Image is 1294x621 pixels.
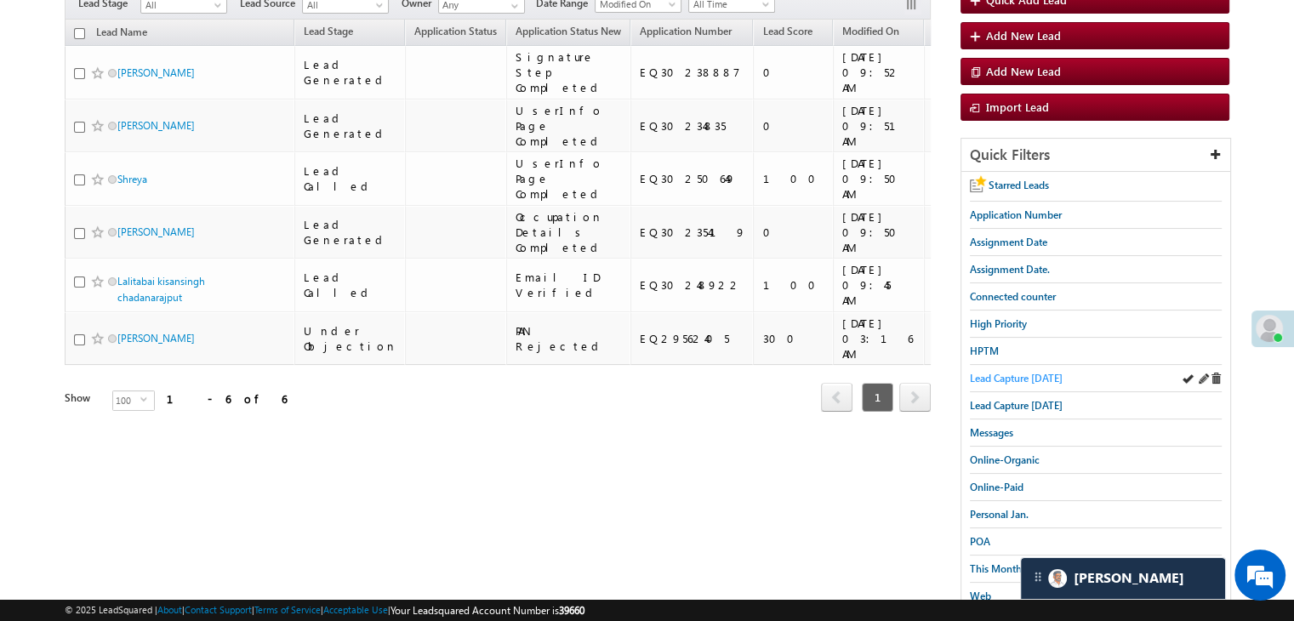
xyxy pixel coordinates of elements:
div: Lead Generated [304,57,397,88]
div: Lead Generated [304,217,397,248]
div: Occupation Details Completed [516,209,623,255]
span: Online-Organic [970,453,1040,466]
span: select [140,396,154,403]
img: carter-drag [1031,570,1045,584]
div: 0 [762,118,825,134]
div: Lead Called [304,270,397,300]
span: Starred Leads [989,179,1049,191]
div: [DATE] 09:52 AM [842,49,916,95]
a: [PERSON_NAME] [117,225,195,238]
a: Lead Stage [295,22,362,44]
a: Modified On [834,22,908,44]
img: Carter [1048,569,1067,588]
div: Under Objection [304,323,397,354]
div: 300 [762,331,825,346]
span: Application Number [970,208,1062,221]
a: Shreya [117,173,147,185]
a: Application Number [631,22,740,44]
a: Acceptable Use [323,604,388,615]
span: next [899,383,931,412]
div: EQ30238887 [640,65,746,80]
div: EQ30250649 [640,171,746,186]
span: Add New Lead [986,64,1061,78]
span: This Month [970,562,1022,575]
input: Check all records [74,28,85,39]
div: Lead Called [304,163,397,194]
div: EQ30234835 [640,118,746,134]
span: Add New Lead [986,28,1061,43]
span: Modified On [842,25,899,37]
span: Connected counter [970,290,1056,303]
div: EQ30235419 [640,225,746,240]
span: Lead Score [762,25,812,37]
span: High Priority [970,317,1027,330]
img: d_60004797649_company_0_60004797649 [29,89,71,111]
div: [DATE] 03:16 AM [842,316,916,362]
div: Chat with us now [88,89,286,111]
span: HPTM [970,345,999,357]
div: 1 - 6 of 6 [167,389,287,408]
div: 0 [762,65,825,80]
span: Import Lead [986,100,1049,114]
span: Lead Stage [304,25,353,37]
div: EQ30248922 [640,277,746,293]
span: Personal Jan. [970,508,1029,521]
a: Application Status [406,22,505,44]
a: About [157,604,182,615]
div: 100 [762,277,825,293]
div: Minimize live chat window [279,9,320,49]
span: Your Leadsquared Account Number is [390,604,584,617]
div: UserInfo Page Completed [516,156,623,202]
div: 0 [762,225,825,240]
div: [DATE] 09:45 AM [842,262,916,308]
div: carter-dragCarter[PERSON_NAME] [1020,557,1226,600]
div: [DATE] 09:50 AM [842,209,916,255]
span: Lead Capture [DATE] [970,372,1063,385]
div: [DATE] 09:51 AM [842,103,916,149]
span: Assignment Date [970,236,1047,248]
span: 100 [113,391,140,410]
div: Lead Generated [304,111,397,141]
div: [DATE] 09:50 AM [842,156,916,202]
span: Assignment Date. [970,263,1050,276]
div: Quick Filters [961,139,1230,172]
div: EQ29562405 [640,331,746,346]
a: prev [821,385,852,412]
div: PAN Rejected [516,323,623,354]
a: Lead Name [88,23,156,45]
span: Messages [970,426,1013,439]
textarea: Type your message and hit 'Enter' [22,157,311,473]
a: Lead Score [754,22,820,44]
em: Start Chat [231,488,309,511]
span: Application Status New [516,25,621,37]
a: Contact Support [185,604,252,615]
a: Assignment Date [925,22,1019,44]
span: prev [821,383,852,412]
span: Carter [1074,570,1184,586]
a: [PERSON_NAME] [117,119,195,132]
span: Application Number [640,25,732,37]
div: UserInfo Page Completed [516,103,623,149]
span: Application Status [414,25,497,37]
a: Lalitabai kisansingh chadanarajput [117,275,205,304]
a: [PERSON_NAME] [117,66,195,79]
a: [PERSON_NAME] [117,332,195,345]
div: 100 [762,171,825,186]
span: Lead Capture [DATE] [970,399,1063,412]
div: Signature Step Completed [516,49,623,95]
div: Email ID Verified [516,270,623,300]
div: Show [65,390,99,406]
span: Web [970,590,991,602]
span: © 2025 LeadSquared | | | | | [65,602,584,618]
a: Application Status New [507,22,630,44]
span: 1 [862,383,893,412]
a: next [899,385,931,412]
span: 39660 [559,604,584,617]
span: Online-Paid [970,481,1023,493]
a: Terms of Service [254,604,321,615]
span: POA [970,535,990,548]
